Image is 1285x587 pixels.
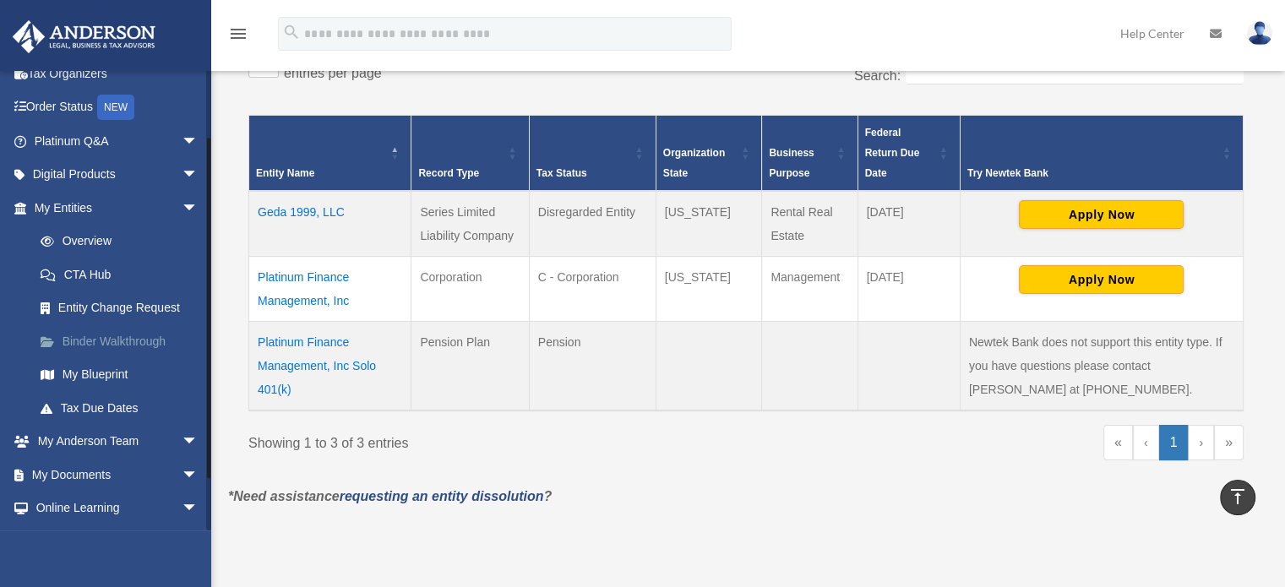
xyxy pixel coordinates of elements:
[656,191,762,257] td: [US_STATE]
[656,256,762,321] td: [US_STATE]
[97,95,134,120] div: NEW
[858,256,960,321] td: [DATE]
[663,147,725,179] span: Organization State
[529,321,656,410] td: Pension
[282,23,301,41] i: search
[24,225,215,258] a: Overview
[12,458,224,492] a: My Documentsarrow_drop_down
[411,256,529,321] td: Corporation
[769,147,814,179] span: Business Purpose
[411,191,529,257] td: Series Limited Liability Company
[762,256,858,321] td: Management
[12,425,224,459] a: My Anderson Teamarrow_drop_down
[1228,486,1248,507] i: vertical_align_top
[858,191,960,257] td: [DATE]
[340,489,544,503] a: requesting an entity dissolution
[249,191,411,257] td: Geda 1999, LLC
[854,68,901,83] label: Search:
[12,158,224,192] a: Digital Productsarrow_drop_down
[865,127,920,179] span: Federal Return Due Date
[967,163,1217,183] div: Try Newtek Bank
[529,191,656,257] td: Disregarded Entity
[182,191,215,226] span: arrow_drop_down
[1159,425,1189,460] a: 1
[1019,200,1184,229] button: Apply Now
[12,90,224,125] a: Order StatusNEW
[24,358,224,392] a: My Blueprint
[182,458,215,492] span: arrow_drop_down
[24,258,224,291] a: CTA Hub
[182,124,215,159] span: arrow_drop_down
[12,524,224,558] a: Billingarrow_drop_down
[858,115,960,191] th: Federal Return Due Date: Activate to sort
[248,425,733,455] div: Showing 1 to 3 of 3 entries
[12,492,224,525] a: Online Learningarrow_drop_down
[411,115,529,191] th: Record Type: Activate to sort
[24,291,224,325] a: Entity Change Request
[1220,480,1255,515] a: vertical_align_top
[228,24,248,44] i: menu
[529,115,656,191] th: Tax Status: Activate to sort
[12,57,224,90] a: Tax Organizers
[762,115,858,191] th: Business Purpose: Activate to sort
[8,20,161,53] img: Anderson Advisors Platinum Portal
[256,167,314,179] span: Entity Name
[1019,265,1184,294] button: Apply Now
[418,167,479,179] span: Record Type
[529,256,656,321] td: C - Corporation
[228,30,248,44] a: menu
[228,489,552,503] em: *Need assistance ?
[762,191,858,257] td: Rental Real Estate
[12,124,224,158] a: Platinum Q&Aarrow_drop_down
[960,115,1243,191] th: Try Newtek Bank : Activate to sort
[182,524,215,559] span: arrow_drop_down
[411,321,529,410] td: Pension Plan
[536,167,587,179] span: Tax Status
[960,321,1243,410] td: Newtek Bank does not support this entity type. If you have questions please contact [PERSON_NAME]...
[656,115,762,191] th: Organization State: Activate to sort
[249,321,411,410] td: Platinum Finance Management, Inc Solo 401(k)
[24,324,224,358] a: Binder Walkthrough
[182,492,215,526] span: arrow_drop_down
[12,191,224,225] a: My Entitiesarrow_drop_down
[1133,425,1159,460] a: Previous
[24,391,224,425] a: Tax Due Dates
[249,256,411,321] td: Platinum Finance Management, Inc
[1103,425,1133,460] a: First
[1247,21,1272,46] img: User Pic
[182,158,215,193] span: arrow_drop_down
[182,425,215,459] span: arrow_drop_down
[284,66,382,80] label: entries per page
[1214,425,1244,460] a: Last
[1188,425,1214,460] a: Next
[249,115,411,191] th: Entity Name: Activate to invert sorting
